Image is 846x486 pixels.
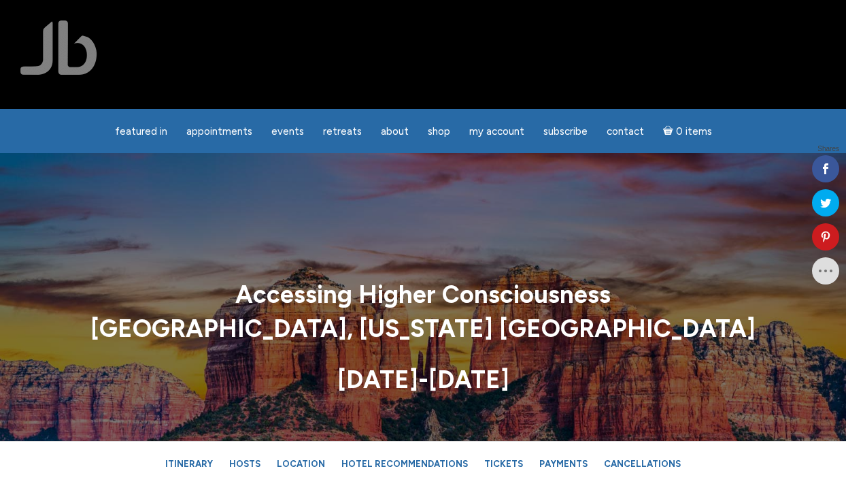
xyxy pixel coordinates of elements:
span: Retreats [323,125,362,137]
a: Subscribe [535,118,596,145]
a: About [373,118,417,145]
span: Appointments [186,125,252,137]
a: My Account [461,118,532,145]
a: featured in [107,118,175,145]
span: My Account [469,125,524,137]
a: Cart0 items [655,117,720,145]
a: Events [263,118,312,145]
span: Subscribe [543,125,588,137]
a: Hosts [222,452,267,476]
a: Contact [598,118,652,145]
a: Payments [532,452,594,476]
a: Cancellations [597,452,688,476]
a: Shop [420,118,458,145]
span: Shop [428,125,450,137]
strong: Accessing Higher Consciousness [235,280,611,309]
span: 0 items [676,127,712,137]
a: Retreats [315,118,370,145]
span: featured in [115,125,167,137]
a: Tickets [477,452,530,476]
a: Hotel Recommendations [335,452,475,476]
i: Cart [663,125,676,137]
a: Appointments [178,118,260,145]
span: Contact [607,125,644,137]
strong: [GEOGRAPHIC_DATA], [US_STATE] [GEOGRAPHIC_DATA] [90,314,756,344]
span: Shares [817,146,839,152]
img: Jamie Butler. The Everyday Medium [20,20,97,75]
span: Events [271,125,304,137]
a: Location [270,452,332,476]
strong: [DATE]-[DATE] [337,365,509,394]
span: About [381,125,409,137]
a: Itinerary [158,452,220,476]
